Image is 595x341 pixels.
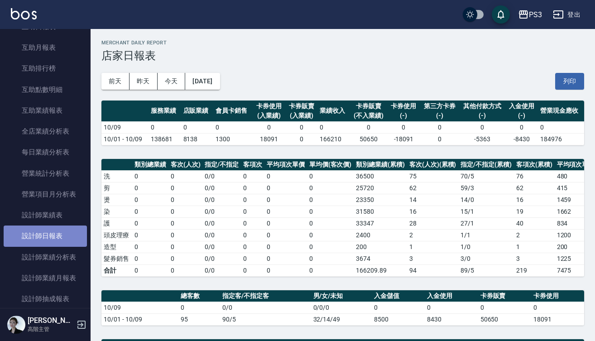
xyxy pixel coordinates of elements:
td: -8430 [505,133,538,145]
td: 燙 [101,194,132,206]
div: (入業績) [255,111,283,120]
td: 219 [514,264,555,276]
h2: Merchant Daily Report [101,40,584,46]
td: 0 [264,241,307,253]
th: 卡券使用 [531,290,584,302]
a: 設計師業績表 [4,205,87,226]
td: 0 [307,206,354,217]
td: 0/0 [202,264,241,276]
th: 卡券販賣 [478,290,531,302]
td: 0 [168,241,203,253]
th: 服務業績 [149,101,181,122]
td: 0 / 0 [202,229,241,241]
div: 卡券販賣 [352,101,385,111]
td: 32/14/49 [311,313,372,325]
a: 互助月報表 [4,37,87,58]
td: 0 [168,206,203,217]
td: 0 [181,121,214,133]
td: 0 [505,121,538,133]
div: (入業績) [288,111,316,120]
td: 0 [132,253,168,264]
td: 0 [241,264,264,276]
td: 0 [168,217,203,229]
td: 0 [178,302,220,313]
td: 166210 [317,133,350,145]
td: 50650 [478,313,531,325]
td: 1 / 1 [458,229,514,241]
th: 客次(人次) [168,159,203,171]
td: 0 [307,229,354,241]
td: 138681 [149,133,181,145]
td: 護 [101,217,132,229]
td: 1 [514,241,555,253]
a: 每日業績分析表 [4,142,87,163]
td: 0 [478,302,531,313]
th: 客項次(累積) [514,159,555,171]
td: 3 [407,253,459,264]
td: 0 / 0 [202,241,241,253]
td: 0 [168,170,203,182]
td: 0 [132,182,168,194]
td: 3674 [354,253,407,264]
div: 卡券使用 [255,101,283,111]
th: 男/女/未知 [311,290,372,302]
td: 0 [459,121,505,133]
td: 0 [317,121,350,133]
td: 10/09 [101,121,149,133]
th: 店販業績 [181,101,214,122]
td: -5363 [459,133,505,145]
th: 類別總業績 [132,159,168,171]
td: 10/01 - 10/09 [101,313,178,325]
td: 0 [149,121,181,133]
th: 客次(人次)(累積) [407,159,459,171]
td: 0 / 0 [202,253,241,264]
td: 2 [407,229,459,241]
th: 類別總業績(累積) [354,159,407,171]
th: 總客數 [178,290,220,302]
td: 0 [168,182,203,194]
button: [DATE] [185,73,220,90]
td: 0 [307,217,354,229]
td: 40 [514,217,555,229]
td: 36500 [354,170,407,182]
td: 95 [178,313,220,325]
button: 今天 [158,73,186,90]
td: 62 [514,182,555,194]
td: 3 [514,253,555,264]
td: 0 [420,121,459,133]
td: 0 / 0 [202,170,241,182]
td: 2400 [354,229,407,241]
td: 0 [132,229,168,241]
div: (不入業績) [352,111,385,120]
h5: [PERSON_NAME] [28,316,74,325]
table: a dense table [101,101,584,145]
td: 0 [307,170,354,182]
td: 94 [407,264,459,276]
td: 200 [354,241,407,253]
td: 15 / 1 [458,206,514,217]
td: 0 [264,182,307,194]
div: 卡券使用 [390,101,418,111]
td: 髮券銷售 [101,253,132,264]
a: 設計師業績分析表 [4,247,87,268]
td: 76 [514,170,555,182]
td: 2 [514,229,555,241]
td: 50650 [350,133,387,145]
td: 0 [264,253,307,264]
td: 洗 [101,170,132,182]
th: 客項次 [241,159,264,171]
td: 0 [350,121,387,133]
td: 62 [407,182,459,194]
td: 14 [407,194,459,206]
td: 1 [407,241,459,253]
p: 高階主管 [28,325,74,333]
td: 27 / 1 [458,217,514,229]
td: 0 [425,302,478,313]
div: (-) [422,111,457,120]
td: 0 [285,133,318,145]
td: 184976 [538,133,584,145]
div: 第三方卡券 [422,101,457,111]
td: 0 [264,170,307,182]
th: 平均項次單價 [264,159,307,171]
th: 入金使用 [425,290,478,302]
